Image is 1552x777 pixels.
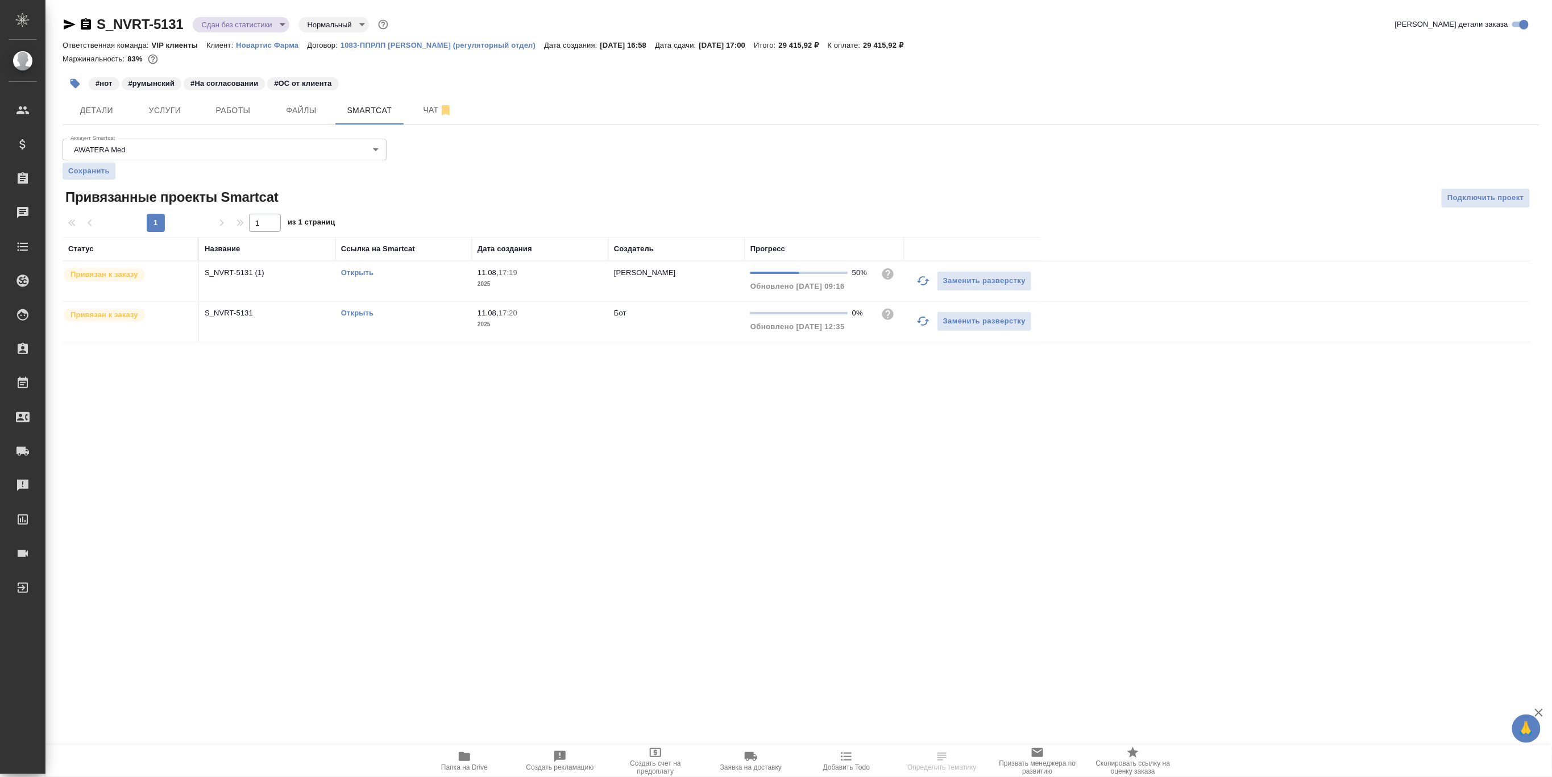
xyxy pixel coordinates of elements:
[341,268,374,277] a: Открыть
[614,243,654,255] div: Создатель
[68,165,110,177] span: Сохранить
[1441,188,1530,208] button: Подключить проект
[1395,19,1508,30] span: [PERSON_NAME] детали заказа
[478,319,603,330] p: 2025
[193,17,289,32] div: Сдан без статистики
[478,243,532,255] div: Дата создания
[1517,717,1536,741] span: 🙏
[138,103,192,118] span: Услуги
[68,243,94,255] div: Статус
[190,78,258,89] p: #На согласовании
[274,103,329,118] span: Файлы
[614,268,676,277] p: [PERSON_NAME]
[863,41,912,49] p: 29 415,92 ₽
[499,309,517,317] p: 17:20
[655,41,699,49] p: Дата сдачи:
[376,17,391,32] button: Доп статусы указывают на важность/срочность заказа
[750,243,785,255] div: Прогресс
[341,309,374,317] a: Открыть
[779,41,828,49] p: 29 415,92 ₽
[266,78,339,88] span: ОС от клиента
[614,309,626,317] p: Бот
[699,41,754,49] p: [DATE] 17:00
[288,215,335,232] span: из 1 страниц
[205,308,330,319] p: S_NVRT-5131
[937,311,1032,331] button: Заменить разверстку
[943,275,1026,288] span: Заменить разверстку
[63,55,127,63] p: Маржинальность:
[121,78,183,88] span: румынский
[750,322,845,331] span: Обновлено [DATE] 12:35
[478,279,603,290] p: 2025
[1512,714,1541,743] button: 🙏
[236,40,307,49] a: Новартис Фарма
[410,103,465,117] span: Чат
[828,41,864,49] p: К оплате:
[152,41,206,49] p: VIP клиенты
[439,103,453,117] svg: Отписаться
[274,78,331,89] p: #ОС от клиента
[182,78,266,88] span: На согласовании
[937,271,1032,291] button: Заменить разверстку
[478,309,499,317] p: 11.08,
[70,269,138,280] p: Привязан к заказу
[63,18,76,31] button: Скопировать ссылку для ЯМессенджера
[206,103,260,118] span: Работы
[205,243,240,255] div: Название
[910,267,937,294] button: Обновить прогресс
[205,267,330,279] p: S_NVRT-5131 (1)
[754,41,778,49] p: Итого:
[852,308,872,319] div: 0%
[943,315,1026,328] span: Заменить разверстку
[852,267,872,279] div: 50%
[63,188,279,206] span: Привязанные проекты Smartcat
[88,78,121,88] span: нот
[499,268,517,277] p: 17:19
[97,16,184,32] a: S_NVRT-5131
[63,163,115,180] button: Сохранить
[63,41,152,49] p: Ответственная команда:
[600,41,655,49] p: [DATE] 16:58
[70,145,129,155] button: AWATERA Med
[128,78,175,89] p: #румынский
[341,41,544,49] p: 1083-ППРЛП [PERSON_NAME] (регуляторный отдел)
[127,55,145,63] p: 83%
[910,308,937,335] button: Обновить прогресс
[63,71,88,96] button: Добавить тэг
[146,52,160,67] button: 4070.00 RUB;
[342,103,397,118] span: Smartcat
[298,17,369,32] div: Сдан без статистики
[96,78,113,89] p: #нот
[63,139,387,160] div: AWATERA Med
[478,268,499,277] p: 11.08,
[69,103,124,118] span: Детали
[304,20,355,30] button: Нормальный
[198,20,276,30] button: Сдан без статистики
[79,18,93,31] button: Скопировать ссылку
[70,309,138,321] p: Привязан к заказу
[341,243,415,255] div: Ссылка на Smartcat
[1447,192,1524,205] span: Подключить проект
[341,40,544,49] a: 1083-ППРЛП [PERSON_NAME] (регуляторный отдел)
[750,282,845,290] span: Обновлено [DATE] 09:16
[236,41,307,49] p: Новартис Фарма
[544,41,600,49] p: Дата создания:
[307,41,341,49] p: Договор:
[206,41,236,49] p: Клиент:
